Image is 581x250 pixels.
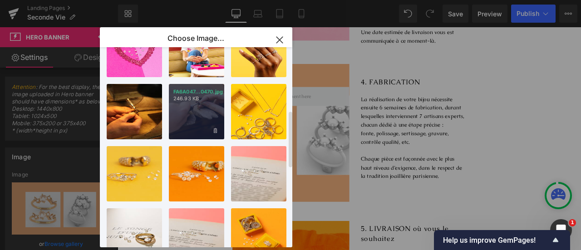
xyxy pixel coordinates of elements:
p: 246.93 KB [173,95,220,102]
p: La réalisation de votre bijou nécessite ensuite 6 semaines de fabrication, durant lesquelles inte... [288,80,413,121]
iframe: Intercom live chat [550,219,572,241]
span: 4. FABRICATION [288,60,359,70]
p: FA6A047...0470.jpg [173,88,220,95]
p: Chaque pièce est façonnée avec le plus haut niveau d’exigence, dans le respect de la tradition jo... [288,151,413,181]
p: fonte, polissage, sertissage, gravure, contrôle qualité, etc. [288,121,413,141]
p: Choose Image... [167,34,224,43]
span: 1 [569,219,576,226]
span: Help us improve GemPages! [443,236,550,245]
button: Show survey - Help us improve GemPages! [443,235,561,245]
p: Une date estimée de livraison vous est communiquée à ce moment-là. [288,1,413,21]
